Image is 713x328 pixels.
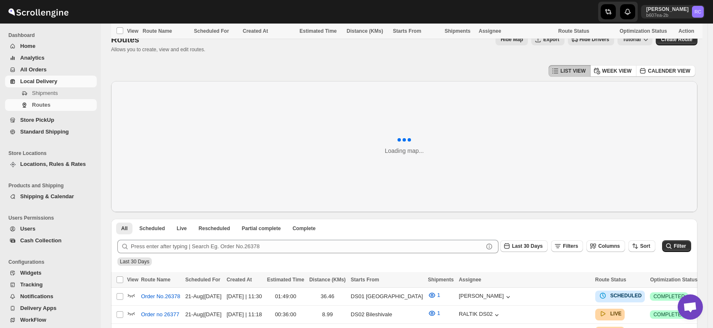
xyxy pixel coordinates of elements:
[595,277,626,283] span: Route Status
[650,277,697,283] span: Optimization Status
[127,28,138,34] span: View
[5,279,97,291] button: Tracking
[580,36,610,43] span: Hide Drivers
[194,28,229,34] span: Scheduled For
[692,6,704,18] span: Rahul Chopra
[116,223,133,234] button: All routes
[5,158,97,170] button: Locations, Rules & Rates
[185,277,220,283] span: Scheduled For
[141,277,170,283] span: Route Name
[459,311,501,319] button: RALTIK DS02
[139,225,165,232] span: Scheduled
[423,289,445,302] button: 1
[121,225,127,232] span: All
[662,240,691,252] button: Filter
[653,293,685,300] span: COMPLETED
[640,243,650,249] span: Sort
[199,225,230,232] span: Rescheduled
[32,90,58,96] span: Shipments
[351,310,423,319] div: DS02 Bileshivale
[586,240,625,252] button: Columns
[20,305,56,311] span: Delivery Apps
[20,237,61,244] span: Cash Collection
[599,291,642,300] button: SCHEDULED
[351,292,423,301] div: DS01 [GEOGRAPHIC_DATA]
[111,46,205,53] p: Allows you to create, view and edit routes.
[646,13,689,18] p: b607ea-2b
[501,36,523,43] span: Hide Map
[300,28,337,34] span: Estimated Time
[20,281,42,288] span: Tracking
[563,243,578,249] span: Filters
[599,310,622,318] button: LIVE
[610,311,622,317] b: LIVE
[351,277,379,283] span: Starts From
[674,243,686,249] span: Filter
[437,310,440,316] span: 1
[5,267,97,279] button: Widgets
[8,182,97,189] span: Products and Shipping
[292,225,315,232] span: Complete
[20,293,53,299] span: Notifications
[227,310,262,319] div: [DATE] | 11:18
[423,307,445,320] button: 1
[678,294,703,320] a: Open chat
[141,292,180,301] span: Order No.26378
[120,259,149,265] span: Last 30 Days
[185,311,221,318] span: 21-Aug | [DATE]
[267,292,304,301] div: 01:49:00
[8,215,97,221] span: Users Permissions
[661,36,692,43] span: Create Route
[5,64,97,76] button: All Orders
[656,34,697,45] button: Create Route
[459,293,512,301] button: [PERSON_NAME]
[558,28,589,34] span: Route Status
[227,292,262,301] div: [DATE] | 11:30
[20,55,45,61] span: Analytics
[512,243,543,249] span: Last 30 Days
[590,65,636,77] button: WEEK VIEW
[5,191,97,202] button: Shipping & Calendar
[623,37,641,42] span: Tutorial
[646,6,689,13] p: [PERSON_NAME]
[227,277,252,283] span: Created At
[267,310,304,319] div: 00:36:00
[185,293,221,299] span: 21-Aug | [DATE]
[5,302,97,314] button: Delivery Apps
[177,225,187,232] span: Live
[267,277,304,283] span: Estimated Time
[679,28,694,34] span: Action
[20,270,41,276] span: Widgets
[694,9,701,14] text: RC
[496,34,528,45] button: Map action label
[7,1,70,22] img: ScrollEngine
[5,291,97,302] button: Notifications
[20,226,35,232] span: Users
[459,277,481,283] span: Assignee
[20,66,47,73] span: All Orders
[32,102,50,108] span: Routes
[479,28,501,34] span: Assignee
[5,235,97,247] button: Cash Collection
[551,240,583,252] button: Filters
[20,117,54,123] span: Store PickUp
[620,28,667,34] span: Optimization Status
[127,277,138,283] span: View
[5,99,97,111] button: Routes
[428,277,453,283] span: Shipments
[309,292,346,301] div: 36.46
[445,28,470,34] span: Shipments
[20,193,74,199] span: Shipping & Calendar
[8,150,97,157] span: Store Locations
[136,308,184,321] button: Order no 26377
[347,28,383,34] span: Distance (KMs)
[20,317,46,323] span: WorkFlow
[5,223,97,235] button: Users
[543,36,559,43] span: Export
[385,147,424,155] div: Loading map...
[610,293,642,299] b: SCHEDULED
[131,240,483,253] input: Press enter after typing | Search Eg. Order No.26378
[531,34,564,45] button: Export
